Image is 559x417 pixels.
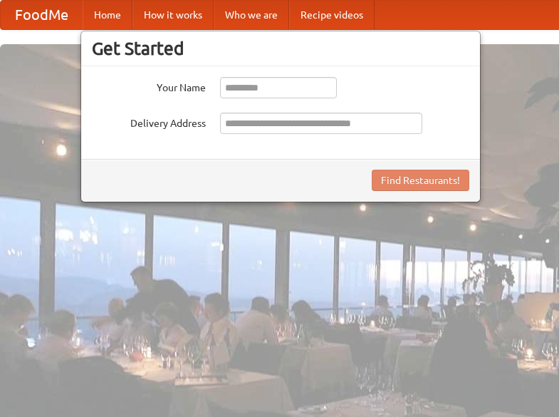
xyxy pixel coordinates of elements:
[289,1,375,29] a: Recipe videos
[132,1,214,29] a: How it works
[1,1,83,29] a: FoodMe
[92,77,206,95] label: Your Name
[214,1,289,29] a: Who we are
[92,113,206,130] label: Delivery Address
[372,170,469,191] button: Find Restaurants!
[92,38,469,59] h3: Get Started
[83,1,132,29] a: Home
